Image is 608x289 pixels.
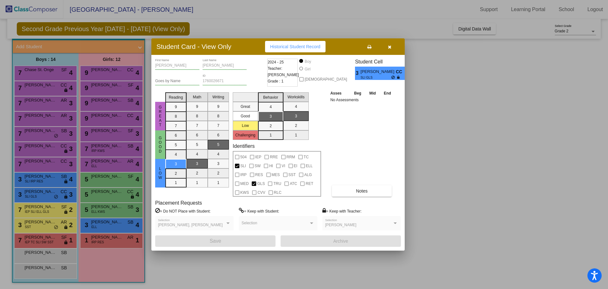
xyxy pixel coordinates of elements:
[203,79,247,83] input: Enter ID
[158,223,223,227] span: [PERSON_NAME], [PERSON_NAME]
[268,78,283,84] span: Grade : 1
[350,90,365,97] th: Beg
[306,180,313,187] span: RET
[305,76,347,83] span: [DEMOGRAPHIC_DATA]
[155,235,275,247] button: Save
[265,41,326,52] button: Historical Student Record
[255,153,261,161] span: IEP
[233,143,255,149] label: Identifiers
[255,171,263,179] span: RES
[269,162,273,170] span: HI
[210,238,221,244] span: Save
[365,90,380,97] th: Mid
[272,171,280,179] span: MES
[304,171,312,179] span: ALG
[304,59,311,64] div: Boy
[156,43,231,50] h3: Student Card - View Only
[333,239,348,244] span: Archive
[355,69,360,77] span: 3
[304,66,311,72] div: Girl
[329,90,350,97] th: Asses
[396,69,405,75] span: CC
[361,69,396,75] span: [PERSON_NAME]
[306,162,313,170] span: ELL
[268,65,299,78] span: Teacher: [PERSON_NAME]
[155,200,202,206] label: Placement Requests
[288,171,296,179] span: SST
[304,153,309,161] span: TC
[356,188,368,194] span: Notes
[257,180,265,187] span: GLS
[240,153,247,161] span: 504
[361,75,391,80] span: SLI GLS
[281,235,401,247] button: Archive
[270,44,320,49] span: Historical Student Record
[240,162,246,170] span: SLI
[380,90,395,97] th: End
[157,136,163,154] span: Good
[157,105,163,127] span: Great
[294,162,297,170] span: EI
[155,79,199,83] input: goes by name
[255,162,261,170] span: SW
[270,153,278,161] span: RRE
[240,180,249,187] span: MED
[240,189,249,196] span: KWS
[157,167,163,180] span: Low
[332,185,392,197] button: Notes
[290,180,297,187] span: ATC
[240,171,247,179] span: IRP
[355,59,410,65] h3: Student Cell
[239,208,279,214] label: = Keep with Student:
[329,97,395,103] td: No Assessments
[257,189,265,196] span: CVV
[405,69,410,77] span: 3
[287,153,295,161] span: RRM
[325,223,357,227] span: [PERSON_NAME]
[155,208,211,214] label: = Do NOT Place with Student:
[273,180,281,187] span: TRU
[282,162,285,170] span: VI
[322,208,362,214] label: = Keep with Teacher:
[274,189,282,196] span: RLC
[268,59,284,65] span: 2024 - 25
